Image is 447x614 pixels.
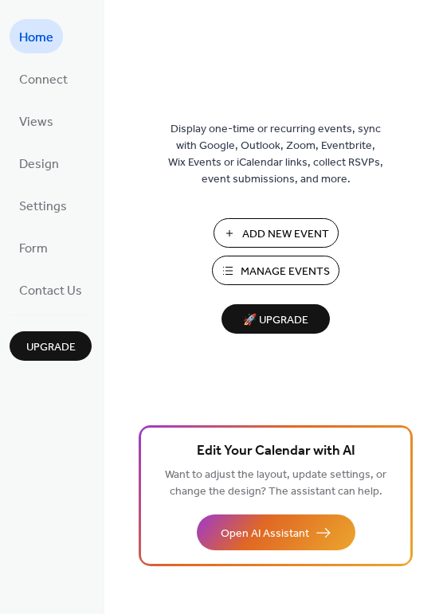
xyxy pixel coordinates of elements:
button: Open AI Assistant [197,514,355,550]
button: Upgrade [10,331,92,361]
a: Form [10,230,57,264]
span: Edit Your Calendar with AI [197,440,355,463]
button: Manage Events [212,256,339,285]
span: Connect [19,68,68,92]
a: Contact Us [10,272,92,307]
span: Form [19,237,48,261]
span: Open AI Assistant [221,526,309,542]
span: 🚀 Upgrade [231,310,320,331]
span: Upgrade [26,339,76,356]
span: Contact Us [19,279,82,303]
a: Home [10,19,63,53]
a: Views [10,104,63,138]
span: Home [19,25,53,50]
a: Settings [10,188,76,222]
button: Add New Event [214,218,339,248]
a: Connect [10,61,77,96]
span: Views [19,110,53,135]
span: Design [19,152,59,177]
a: Design [10,146,69,180]
span: Settings [19,194,67,219]
span: Add New Event [242,226,329,243]
span: Manage Events [241,264,330,280]
button: 🚀 Upgrade [222,304,330,334]
span: Display one-time or recurring events, sync with Google, Outlook, Zoom, Eventbrite, Wix Events or ... [168,121,383,188]
span: Want to adjust the layout, update settings, or change the design? The assistant can help. [165,464,386,503]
